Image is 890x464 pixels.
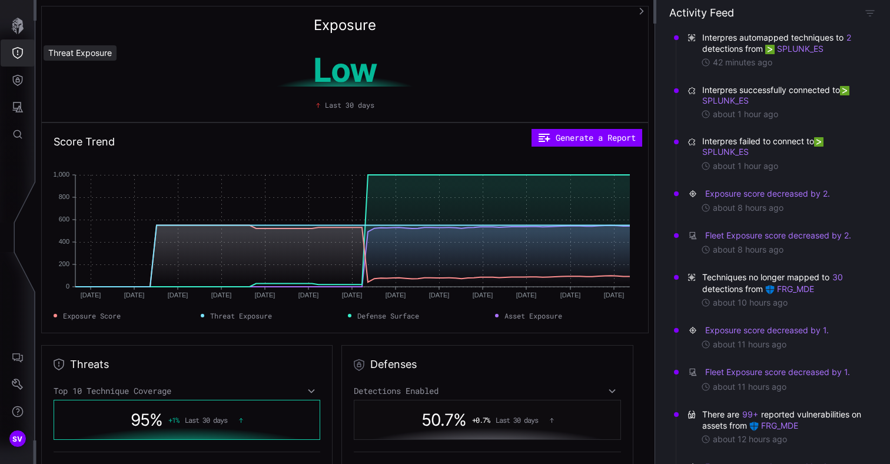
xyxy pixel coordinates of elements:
[53,171,69,178] text: 1,000
[702,271,864,294] span: Techniques no longer mapped to detections from
[81,291,101,299] text: [DATE]
[421,410,466,430] span: 50.7 %
[846,32,852,44] button: 2
[765,44,823,54] a: SPLUNK_ES
[234,54,456,87] h1: Low
[386,291,406,299] text: [DATE]
[713,382,786,392] time: about 11 hours ago
[211,291,232,299] text: [DATE]
[702,85,852,105] a: SPLUNK_ES
[472,416,490,424] span: + 0.7 %
[713,57,772,68] time: 42 minutes ago
[66,283,69,290] text: 0
[185,416,227,424] span: Last 30 days
[342,291,363,299] text: [DATE]
[354,386,620,396] div: Detections Enabled
[496,416,538,424] span: Last 30 days
[59,193,69,200] text: 800
[749,420,798,430] a: FRG_MDE
[357,310,419,321] span: Defense Surface
[124,291,145,299] text: [DATE]
[705,188,831,200] button: Exposure score decreased by 2.
[59,238,69,245] text: 400
[702,409,864,431] span: There are reported vulnerabilities on assets from
[168,291,188,299] text: [DATE]
[131,410,162,430] span: 95 %
[516,291,537,299] text: [DATE]
[765,285,775,294] img: Microsoft Defender
[604,291,625,299] text: [DATE]
[210,310,272,321] span: Threat Exposure
[702,85,864,106] span: Interpres successfully connected to
[63,310,121,321] span: Exposure Score
[298,291,319,299] text: [DATE]
[832,271,843,283] button: 30
[702,32,864,54] span: Interpres automapped techniques to detections from
[70,357,109,372] h2: Threats
[370,357,417,372] h2: Defenses
[54,135,115,149] h2: Score Trend
[532,129,642,147] button: Generate a Report
[44,45,117,61] div: Threat Exposure
[429,291,450,299] text: [DATE]
[255,291,275,299] text: [DATE]
[765,284,814,294] a: FRG_MDE
[814,137,823,147] img: Splunk ES
[713,339,786,350] time: about 11 hours ago
[705,366,851,378] button: Fleet Exposure score decreased by 1.
[749,422,759,431] img: Microsoft Defender
[504,310,562,321] span: Asset Exposure
[713,203,783,213] time: about 8 hours ago
[705,230,852,241] button: Fleet Exposure score decreased by 2.
[713,244,783,255] time: about 8 hours ago
[1,425,35,452] button: SV
[473,291,493,299] text: [DATE]
[59,260,69,267] text: 200
[705,324,829,336] button: Exposure score decreased by 1.
[840,86,849,95] img: Splunk ES
[669,6,734,19] h4: Activity Feed
[713,161,778,171] time: about 1 hour ago
[713,297,788,308] time: about 10 hours ago
[702,136,826,157] a: SPLUNK_ES
[560,291,581,299] text: [DATE]
[168,416,179,424] span: + 1 %
[713,434,787,445] time: about 12 hours ago
[713,109,778,120] time: about 1 hour ago
[765,45,775,54] img: Splunk ES
[702,136,864,157] span: Interpres failed to connect to
[742,409,759,420] button: 99+
[59,216,69,223] text: 600
[12,433,23,445] span: SV
[54,386,320,396] div: Top 10 Technique Coverage
[314,18,376,32] h2: Exposure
